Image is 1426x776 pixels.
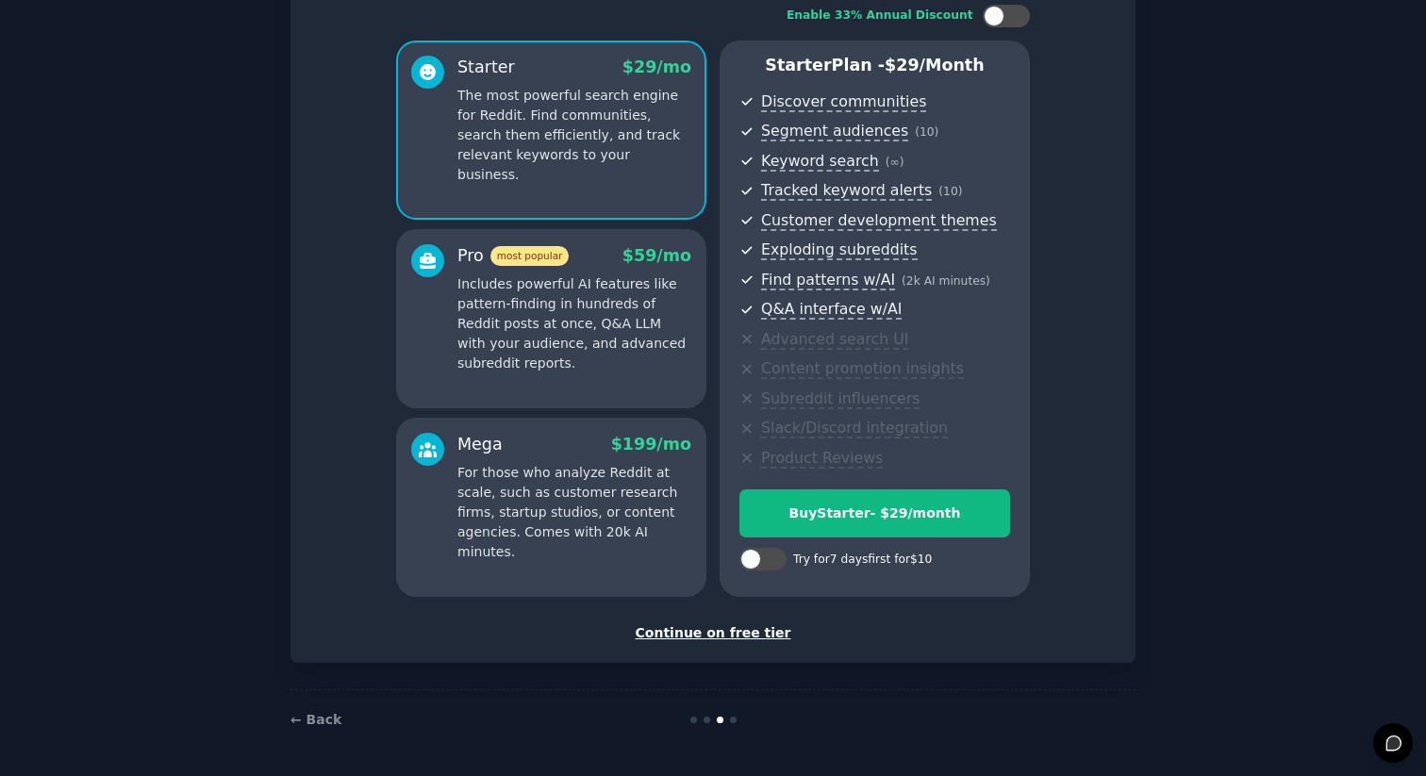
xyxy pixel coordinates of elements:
[885,56,985,74] span: $ 29 /month
[457,86,691,185] p: The most powerful search engine for Reddit. Find communities, search them efficiently, and track ...
[761,240,917,260] span: Exploding subreddits
[761,152,879,172] span: Keyword search
[761,300,902,320] span: Q&A interface w/AI
[761,359,964,379] span: Content promotion insights
[310,623,1116,643] div: Continue on free tier
[457,244,569,268] div: Pro
[793,552,932,569] div: Try for 7 days first for $10
[290,712,341,727] a: ← Back
[902,274,990,288] span: ( 2k AI minutes )
[622,58,691,76] span: $ 29 /mo
[761,122,908,141] span: Segment audiences
[761,389,920,409] span: Subreddit influencers
[761,92,926,112] span: Discover communities
[761,211,997,231] span: Customer development themes
[938,185,962,198] span: ( 10 )
[761,419,948,438] span: Slack/Discord integration
[761,181,932,201] span: Tracked keyword alerts
[740,504,1009,523] div: Buy Starter - $ 29 /month
[457,56,515,79] div: Starter
[739,54,1010,77] p: Starter Plan -
[915,125,938,139] span: ( 10 )
[611,435,691,454] span: $ 199 /mo
[457,433,503,456] div: Mega
[622,246,691,265] span: $ 59 /mo
[761,330,908,350] span: Advanced search UI
[761,449,883,469] span: Product Reviews
[886,156,904,169] span: ( ∞ )
[761,271,895,290] span: Find patterns w/AI
[457,463,691,562] p: For those who analyze Reddit at scale, such as customer research firms, startup studios, or conte...
[739,489,1010,537] button: BuyStarter- $29/month
[787,8,973,25] div: Enable 33% Annual Discount
[457,274,691,373] p: Includes powerful AI features like pattern-finding in hundreds of Reddit posts at once, Q&A LLM w...
[490,246,570,266] span: most popular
